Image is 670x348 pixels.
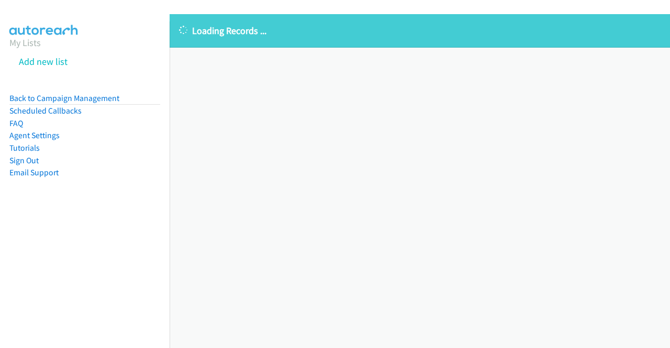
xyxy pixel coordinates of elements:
a: FAQ [9,118,23,128]
p: Loading Records ... [179,24,661,38]
a: Sign Out [9,155,39,165]
a: My Lists [9,37,41,49]
a: Tutorials [9,143,40,153]
a: Email Support [9,167,59,177]
a: Back to Campaign Management [9,93,119,103]
a: Agent Settings [9,130,60,140]
a: Add new list [19,55,68,68]
a: Scheduled Callbacks [9,106,82,116]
